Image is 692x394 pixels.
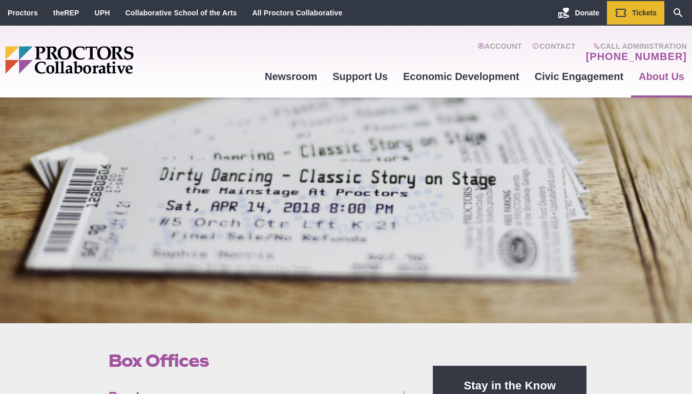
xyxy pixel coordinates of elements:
[607,1,664,25] a: Tickets
[632,9,657,17] span: Tickets
[550,1,607,25] a: Donate
[53,9,79,17] a: theREP
[125,9,237,17] a: Collaborative School of the Arts
[464,379,556,392] strong: Stay in the Know
[477,42,522,63] a: Account
[395,63,527,90] a: Economic Development
[5,46,213,74] img: Proctors logo
[664,1,692,25] a: Search
[252,9,342,17] a: All Proctors Collaborative
[325,63,395,90] a: Support Us
[8,9,38,17] a: Proctors
[583,42,687,50] span: Call Administration
[95,9,110,17] a: UPH
[575,9,599,17] span: Donate
[527,63,631,90] a: Civic Engagement
[586,50,687,63] a: [PHONE_NUMBER]
[532,42,576,63] a: Contact
[631,63,692,90] a: About Us
[257,63,325,90] a: Newsroom
[109,351,410,370] h1: Box Offices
